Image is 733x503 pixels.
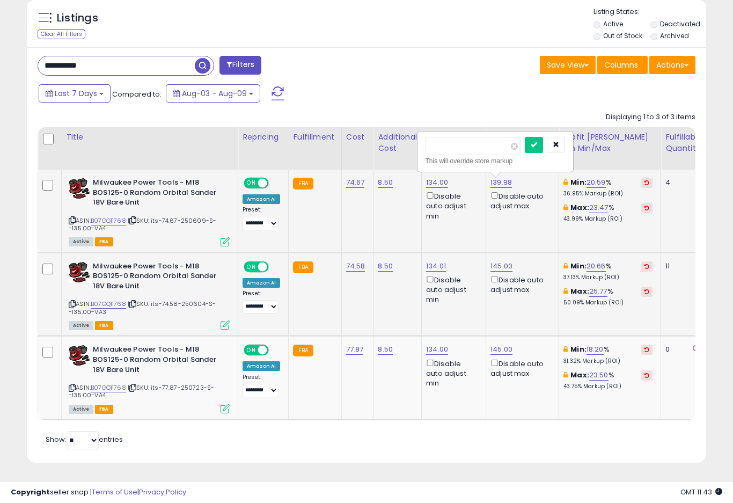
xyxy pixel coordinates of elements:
img: 51VGeLsgRFL._SL40_.jpg [69,345,90,366]
a: B07GQ11768 [91,383,126,392]
div: Additional Cost [378,132,417,154]
div: % [563,178,653,198]
div: Profit [PERSON_NAME] on Min/Max [563,132,656,154]
span: All listings currently available for purchase on Amazon [69,405,93,414]
a: 145.00 [490,344,512,355]
label: Archived [660,31,689,40]
span: OFF [267,346,284,355]
div: 11 [665,261,699,271]
th: The percentage added to the cost of goods (COGS) that forms the calculator for Min & Max prices. [559,127,661,170]
div: Fulfillable Quantity [665,132,702,154]
button: Aug-03 - Aug-09 [166,84,260,103]
div: This will override store markup [426,156,565,166]
button: Last 7 Days [39,84,111,103]
p: 50.09% Markup (ROI) [563,299,653,307]
a: 134.00 [426,177,448,188]
div: ASIN: [69,261,230,329]
b: Max: [570,370,589,380]
b: Milwaukee Power Tools - M18 BOS125-0 Random Orbital Sander 18V Bare Unit [93,345,223,377]
a: 134.00 [426,344,448,355]
div: % [563,203,653,223]
div: seller snap | | [11,487,186,498]
i: Revert to store-level Max Markup [644,373,649,378]
label: Out of Stock [603,31,642,40]
button: Actions [649,56,695,74]
span: FBA [95,237,113,246]
a: 8.50 [378,177,393,188]
b: Min: [570,177,587,187]
a: 139.98 [490,177,512,188]
p: 43.75% Markup (ROI) [563,383,653,390]
div: Amazon AI [243,194,280,204]
button: Filters [219,56,261,75]
div: Disable auto adjust max [490,358,551,378]
div: Fulfillment [293,132,336,143]
div: % [563,261,653,281]
span: ON [245,262,258,271]
div: Amazon AI [243,361,280,371]
div: 0 [665,345,699,354]
p: 37.13% Markup (ROI) [563,274,653,281]
i: This overrides the store level min markup for this listing [563,263,568,269]
small: FBA [293,261,313,273]
p: Listing States: [593,7,706,17]
div: 4 [665,178,699,187]
div: Amazon AI [243,278,280,288]
a: 74.58 [346,261,365,272]
span: Compared to: [112,89,162,99]
a: 20.59 [587,177,606,188]
b: Max: [570,286,589,296]
span: Aug-03 - Aug-09 [182,88,247,99]
span: FBA [95,405,113,414]
span: FBA [95,321,113,330]
div: Disable auto adjust min [426,274,478,305]
span: All listings currently available for purchase on Amazon [69,321,93,330]
button: Columns [597,56,648,74]
a: 74.67 [346,177,365,188]
div: Disable auto adjust max [490,274,551,295]
small: FBA [293,345,313,356]
img: 51VGeLsgRFL._SL40_.jpg [69,261,90,283]
a: B07GQ11768 [91,300,126,309]
div: % [563,287,653,307]
div: % [563,370,653,390]
span: | SKU: its-77.87-250723-S--135.00-VA4 [69,383,214,399]
a: 145.00 [490,261,512,272]
span: OFF [267,262,284,271]
a: Terms of Use [92,487,137,497]
a: B07GQ11768 [91,216,126,225]
b: Milwaukee Power Tools - M18 BOS125-0 Random Orbital Sander 18V Bare Unit [93,178,223,210]
span: ON [245,346,258,355]
p: 36.95% Markup (ROI) [563,190,653,198]
i: This overrides the store level max markup for this listing [563,371,568,378]
a: 134.01 [426,261,446,272]
div: Disable auto adjust min [426,358,478,389]
b: Max: [570,202,589,213]
a: 23.47 [589,202,609,213]
span: OFF [267,179,284,188]
div: Preset: [243,374,280,398]
b: Milwaukee Power Tools - M18 BOS125-0 Random Orbital Sander 18V Bare Unit [93,261,223,294]
div: Disable auto adjust min [426,190,478,221]
a: 25.77 [589,286,607,297]
div: Displaying 1 to 3 of 3 items [606,112,695,122]
a: 18.20 [587,344,604,355]
div: ASIN: [69,178,230,245]
span: ON [245,179,258,188]
button: Save View [540,56,596,74]
div: Title [66,132,233,143]
span: | SKU: its-74.58-250604-S--135.00-VA3 [69,300,216,316]
b: Min: [570,344,587,354]
div: % [563,345,653,365]
label: Deactivated [660,19,700,28]
img: 51VGeLsgRFL._SL40_.jpg [69,178,90,199]
label: Active [603,19,623,28]
a: 8.50 [378,261,393,272]
a: 20.66 [587,261,606,272]
div: Preset: [243,290,280,314]
p: 31.32% Markup (ROI) [563,358,653,365]
a: 77.87 [346,344,364,355]
i: Revert to store-level Min Markup [644,347,649,352]
div: Preset: [243,206,280,230]
div: Cost [346,132,369,143]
